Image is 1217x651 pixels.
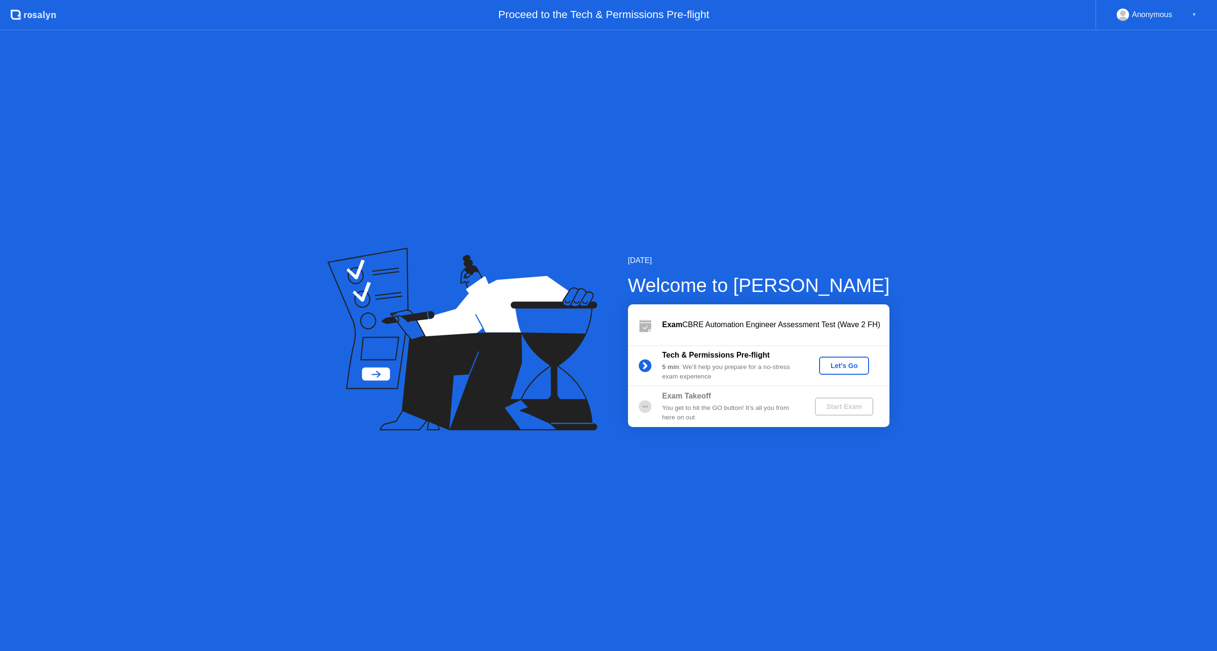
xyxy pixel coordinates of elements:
[662,362,799,382] div: : We’ll help you prepare for a no-stress exam experience
[662,363,679,370] b: 5 min
[815,398,873,416] button: Start Exam
[819,357,869,375] button: Let's Go
[662,351,770,359] b: Tech & Permissions Pre-flight
[662,403,799,423] div: You get to hit the GO button! It’s all you from here on out
[823,362,865,369] div: Let's Go
[628,255,890,266] div: [DATE]
[662,321,683,329] b: Exam
[628,271,890,300] div: Welcome to [PERSON_NAME]
[1192,9,1197,21] div: ▼
[662,319,889,330] div: CBRE Automation Engineer Assessment Test (Wave 2 FH)
[819,403,869,410] div: Start Exam
[1132,9,1172,21] div: Anonymous
[662,392,711,400] b: Exam Takeoff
